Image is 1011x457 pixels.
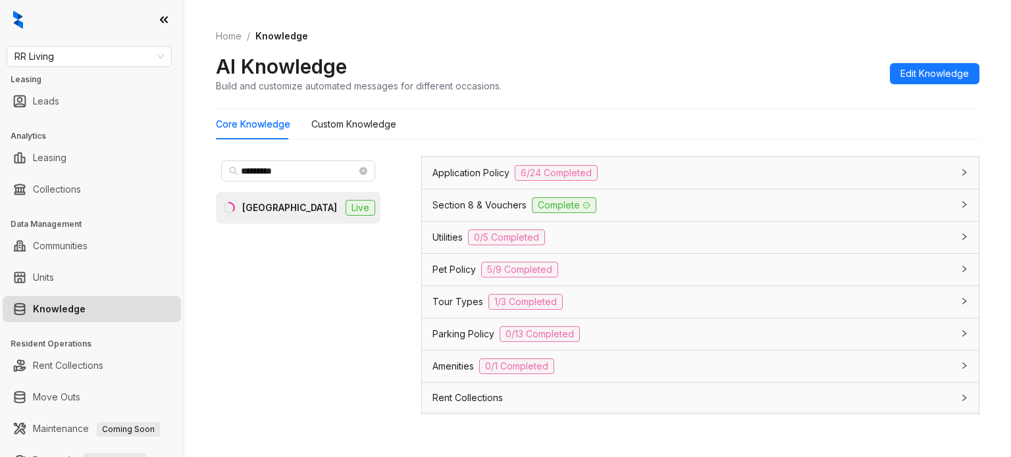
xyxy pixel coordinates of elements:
[3,384,181,410] li: Move Outs
[3,145,181,171] li: Leasing
[500,326,580,342] span: 0/13 Completed
[3,264,181,291] li: Units
[97,422,160,437] span: Coming Soon
[216,79,502,93] div: Build and customize automated messages for different occasions.
[346,200,375,216] span: Live
[432,359,474,373] span: Amenities
[960,297,968,305] span: collapsed
[311,117,396,132] div: Custom Knowledge
[422,222,979,253] div: Utilities0/5 Completed
[3,352,181,379] li: Rent Collections
[359,167,367,175] span: close-circle
[479,358,554,374] span: 0/1 Completed
[3,233,181,259] li: Communities
[213,29,244,43] a: Home
[242,201,337,215] div: [GEOGRAPHIC_DATA]
[432,230,463,245] span: Utilities
[422,189,979,221] div: Section 8 & VouchersComplete
[33,296,86,322] a: Knowledge
[432,327,494,341] span: Parking Policy
[11,338,184,350] h3: Resident Operations
[422,254,979,285] div: Pet Policy5/9 Completed
[960,168,968,176] span: collapsed
[432,391,503,405] span: Rent Collections
[422,157,979,189] div: Application Policy6/24 Completed
[532,197,596,213] span: Complete
[33,384,80,410] a: Move Outs
[3,416,181,442] li: Maintenance
[960,201,968,208] span: collapsed
[488,294,563,310] span: 1/3 Completed
[422,350,979,382] div: Amenities0/1 Completed
[481,262,558,277] span: 5/9 Completed
[960,362,968,370] span: collapsed
[468,229,545,245] span: 0/5 Completed
[3,176,181,203] li: Collections
[422,318,979,350] div: Parking Policy0/13 Completed
[960,394,968,402] span: collapsed
[33,264,54,291] a: Units
[216,117,290,132] div: Core Knowledge
[432,295,483,309] span: Tour Types
[890,63,979,84] button: Edit Knowledge
[3,88,181,114] li: Leads
[247,29,250,43] li: /
[11,218,184,230] h3: Data Management
[422,383,979,413] div: Rent Collections
[11,130,184,142] h3: Analytics
[432,198,527,212] span: Section 8 & Vouchers
[14,47,164,66] span: RR Living
[33,145,66,171] a: Leasing
[422,286,979,318] div: Tour Types1/3 Completed
[33,88,59,114] a: Leads
[432,166,509,180] span: Application Policy
[33,233,88,259] a: Communities
[229,166,238,176] span: search
[255,30,308,41] span: Knowledge
[960,265,968,273] span: collapsed
[33,352,103,379] a: Rent Collections
[515,165,598,181] span: 6/24 Completed
[960,233,968,241] span: collapsed
[13,11,23,29] img: logo
[216,54,347,79] h2: AI Knowledge
[33,176,81,203] a: Collections
[960,329,968,337] span: collapsed
[11,74,184,85] h3: Leasing
[422,414,979,444] div: Leasing Options
[432,262,476,277] span: Pet Policy
[3,296,181,322] li: Knowledge
[900,66,969,81] span: Edit Knowledge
